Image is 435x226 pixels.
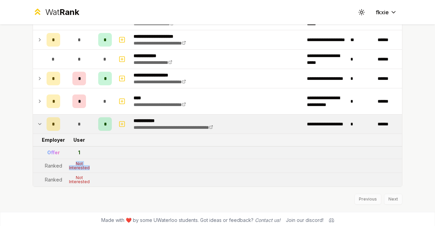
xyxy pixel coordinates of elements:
td: Employer [44,134,63,146]
td: User [63,134,95,146]
div: Ranked [45,162,62,169]
span: Rank [59,7,79,17]
div: 1 [78,149,80,156]
div: Ranked [45,176,62,183]
span: Made with ❤️ by some UWaterloo students. Got ideas or feedback? [101,217,280,224]
a: WatRank [33,7,79,18]
div: Not Interested [66,176,93,184]
div: Offer [47,149,60,156]
span: fkxie [376,8,389,16]
div: Wat [45,7,79,18]
div: Not Interested [66,162,93,170]
button: fkxie [370,6,402,18]
div: Join our discord! [286,217,324,224]
a: Contact us! [255,217,280,223]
